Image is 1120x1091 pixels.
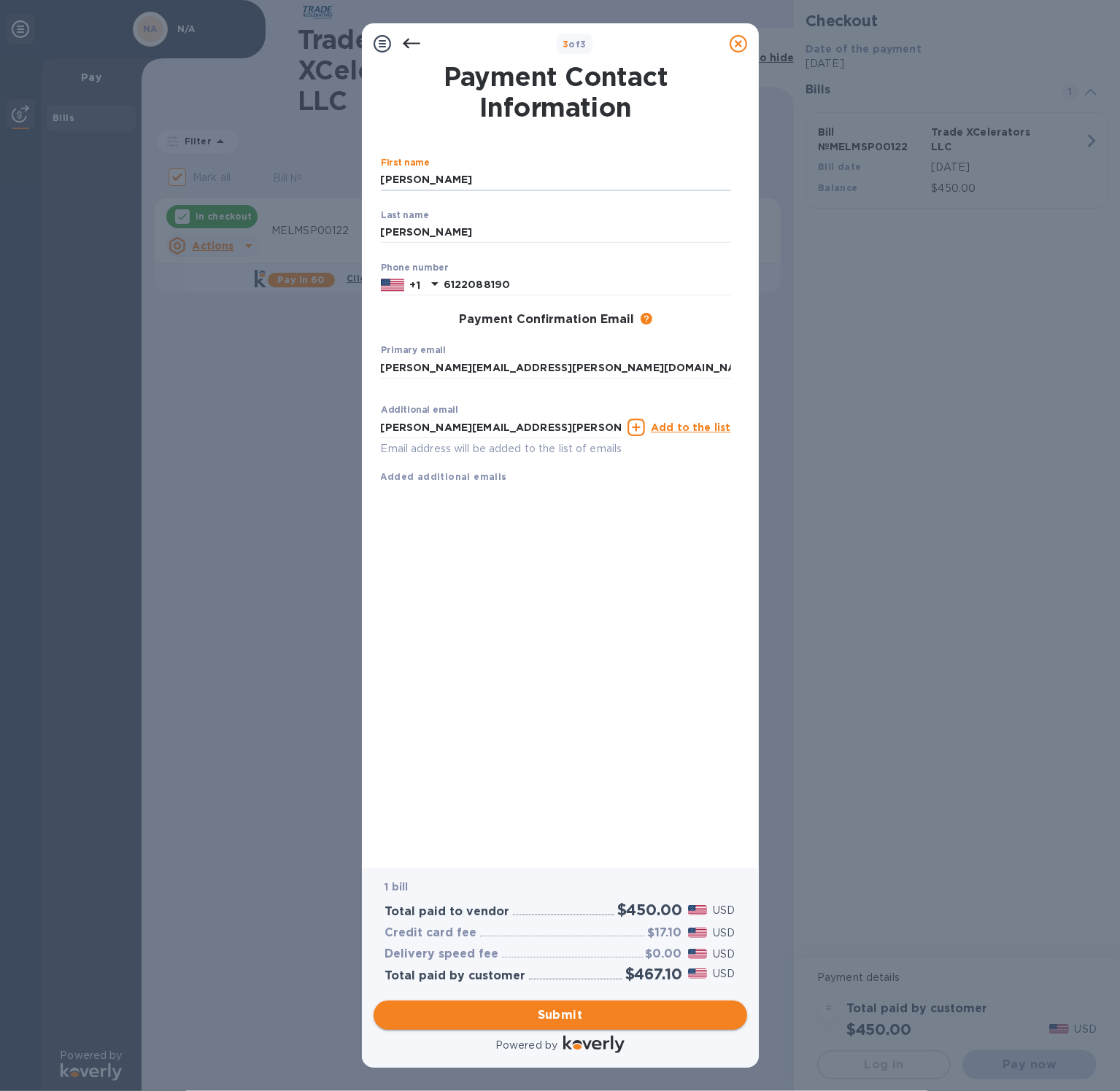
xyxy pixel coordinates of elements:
input: Enter your last name [381,222,731,244]
img: USD [688,949,708,959]
p: Email address will be added to the list of emails [381,440,622,457]
h2: $450.00 [617,901,682,919]
p: +1 [410,278,420,292]
img: USD [688,968,708,979]
label: First name [381,159,430,168]
h3: $17.10 [648,926,682,940]
span: 3 [563,39,568,50]
h3: $0.00 [646,947,682,961]
img: US [381,277,404,293]
h3: Delivery speed fee [385,947,499,961]
b: 1 bill [385,881,409,893]
label: Additional email [381,406,458,415]
p: USD [713,966,735,982]
h3: Credit card fee [385,926,477,940]
u: Add to the list [651,422,730,433]
span: Submit [385,1006,735,1024]
h3: Payment Confirmation Email [460,313,635,327]
h2: $467.10 [625,965,682,983]
input: Enter your first name [381,169,731,191]
p: USD [713,925,735,941]
h3: Total paid to vendor [385,905,510,919]
b: of 3 [563,39,587,50]
img: USD [688,905,708,915]
label: Primary email [381,346,446,355]
img: USD [688,928,708,938]
b: Added additional emails [381,471,507,482]
p: USD [713,947,735,962]
h3: Total paid by customer [385,969,526,983]
h1: Payment Contact Information [381,61,731,123]
img: Logo [563,1036,625,1053]
input: Enter additional email [381,416,622,438]
label: Last name [381,211,429,220]
input: Enter your phone number [444,274,731,296]
p: Powered by [495,1038,557,1053]
button: Submit [374,1001,747,1030]
input: Enter your primary email [381,357,731,378]
p: USD [713,903,735,918]
label: Phone number [381,263,448,272]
